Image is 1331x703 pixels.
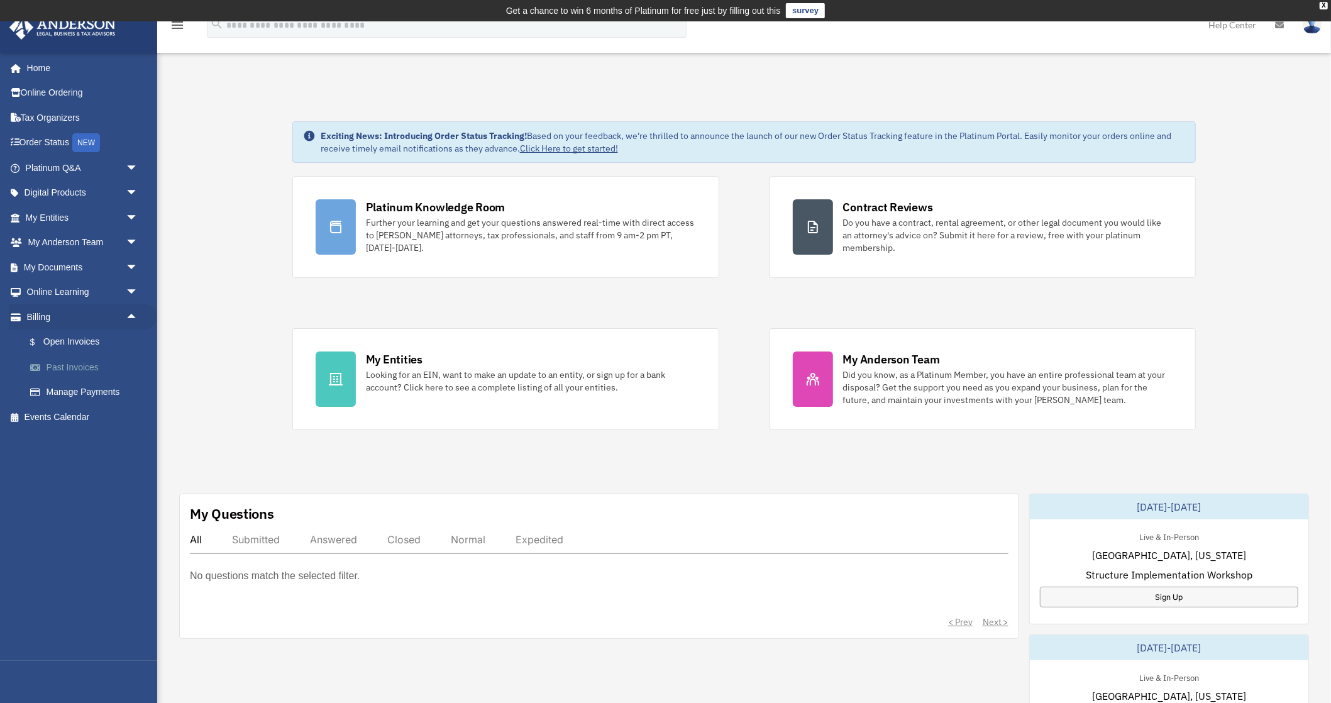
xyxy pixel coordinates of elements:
[366,351,422,367] div: My Entities
[1030,494,1308,519] div: [DATE]-[DATE]
[210,17,224,31] i: search
[18,380,157,405] a: Manage Payments
[9,55,151,80] a: Home
[843,216,1173,254] div: Do you have a contract, rental agreement, or other legal document you would like an attorney's ad...
[321,130,1186,155] div: Based on your feedback, we're thrilled to announce the launch of our new Order Status Tracking fe...
[770,176,1196,278] a: Contract Reviews Do you have a contract, rental agreement, or other legal document you would like...
[506,3,781,18] div: Get a chance to win 6 months of Platinum for free just by filling out this
[126,255,151,280] span: arrow_drop_down
[770,328,1196,430] a: My Anderson Team Did you know, as a Platinum Member, you have an entire professional team at your...
[9,105,157,130] a: Tax Organizers
[9,230,157,255] a: My Anderson Teamarrow_drop_down
[1303,16,1322,34] img: User Pic
[232,533,280,546] div: Submitted
[72,133,100,152] div: NEW
[292,328,719,430] a: My Entities Looking for an EIN, want to make an update to an entity, or sign up for a bank accoun...
[9,130,157,156] a: Order StatusNEW
[9,304,157,329] a: Billingarrow_drop_up
[190,567,360,585] p: No questions match the selected filter.
[1086,567,1252,582] span: Structure Implementation Workshop
[190,533,202,546] div: All
[1092,548,1246,563] span: [GEOGRAPHIC_DATA], [US_STATE]
[387,533,421,546] div: Closed
[9,205,157,230] a: My Entitiesarrow_drop_down
[170,22,185,33] a: menu
[9,255,157,280] a: My Documentsarrow_drop_down
[9,180,157,206] a: Digital Productsarrow_drop_down
[1129,670,1209,684] div: Live & In-Person
[9,80,157,106] a: Online Ordering
[310,533,357,546] div: Answered
[126,155,151,181] span: arrow_drop_down
[843,368,1173,406] div: Did you know, as a Platinum Member, you have an entire professional team at your disposal? Get th...
[9,404,157,429] a: Events Calendar
[516,533,563,546] div: Expedited
[170,18,185,33] i: menu
[786,3,825,18] a: survey
[6,15,119,40] img: Anderson Advisors Platinum Portal
[321,130,527,141] strong: Exciting News: Introducing Order Status Tracking!
[126,280,151,306] span: arrow_drop_down
[190,504,274,523] div: My Questions
[1030,635,1308,660] div: [DATE]-[DATE]
[451,533,485,546] div: Normal
[37,335,43,350] span: $
[1320,2,1328,9] div: close
[366,368,696,394] div: Looking for an EIN, want to make an update to an entity, or sign up for a bank account? Click her...
[18,355,157,380] a: Past Invoices
[520,143,618,154] a: Click Here to get started!
[126,230,151,256] span: arrow_drop_down
[843,351,940,367] div: My Anderson Team
[9,280,157,305] a: Online Learningarrow_drop_down
[9,155,157,180] a: Platinum Q&Aarrow_drop_down
[1129,529,1209,543] div: Live & In-Person
[126,180,151,206] span: arrow_drop_down
[1040,587,1298,607] a: Sign Up
[366,199,505,215] div: Platinum Knowledge Room
[18,329,157,355] a: $Open Invoices
[366,216,696,254] div: Further your learning and get your questions answered real-time with direct access to [PERSON_NAM...
[843,199,933,215] div: Contract Reviews
[292,176,719,278] a: Platinum Knowledge Room Further your learning and get your questions answered real-time with dire...
[126,304,151,330] span: arrow_drop_up
[126,205,151,231] span: arrow_drop_down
